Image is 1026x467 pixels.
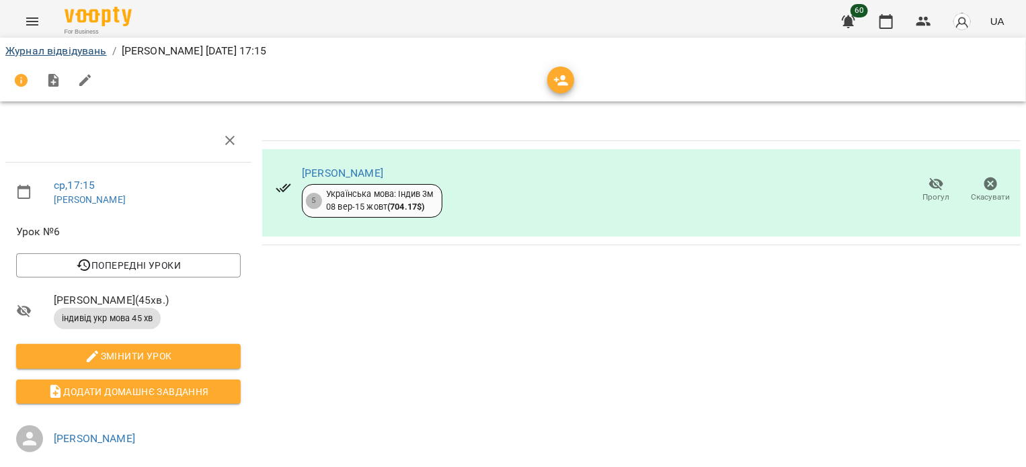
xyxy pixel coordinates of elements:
[990,14,1004,28] span: UA
[27,257,230,273] span: Попередні уроки
[112,43,116,59] li: /
[54,432,135,445] a: [PERSON_NAME]
[387,202,424,212] b: ( 704.17 $ )
[54,179,95,192] a: ср , 17:15
[122,43,267,59] p: [PERSON_NAME] [DATE] 17:15
[27,348,230,364] span: Змінити урок
[54,312,161,325] span: індивід укр мова 45 хв
[302,167,383,179] a: [PERSON_NAME]
[963,171,1018,209] button: Скасувати
[985,9,1010,34] button: UA
[16,253,241,278] button: Попередні уроки
[16,5,48,38] button: Menu
[5,44,107,57] a: Журнал відвідувань
[5,43,1021,59] nav: breadcrumb
[65,28,132,36] span: For Business
[54,292,241,308] span: [PERSON_NAME] ( 45 хв. )
[923,192,950,203] span: Прогул
[851,4,868,17] span: 60
[909,171,963,209] button: Прогул
[16,224,241,240] span: Урок №6
[54,194,126,205] a: [PERSON_NAME]
[972,192,1011,203] span: Скасувати
[16,344,241,368] button: Змінити урок
[27,384,230,400] span: Додати домашнє завдання
[65,7,132,26] img: Voopty Logo
[953,12,972,31] img: avatar_s.png
[16,380,241,404] button: Додати домашнє завдання
[326,188,434,213] div: Українська мова: Індив 3м 08 вер - 15 жовт
[306,193,322,209] div: 5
